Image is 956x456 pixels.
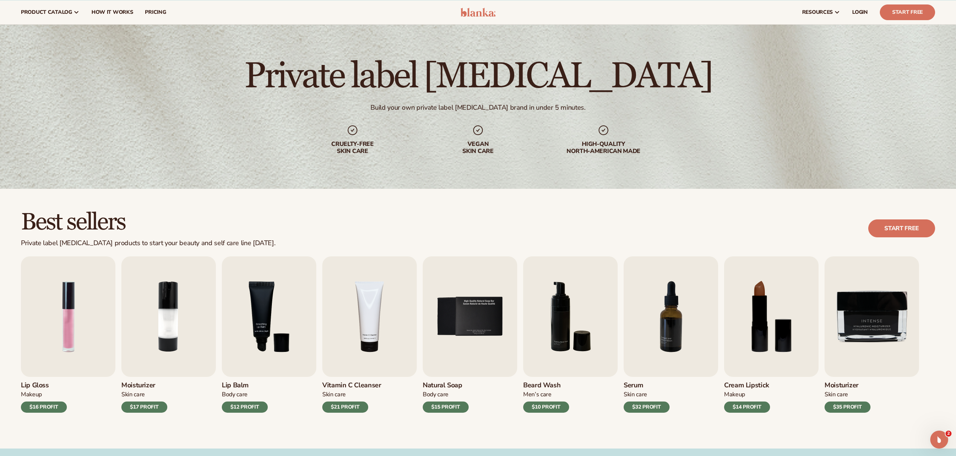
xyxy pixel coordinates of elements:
a: resources [796,0,846,24]
div: Build your own private label [MEDICAL_DATA] brand in under 5 minutes. [370,103,585,112]
a: Start Free [880,4,935,20]
a: product catalog [15,0,86,24]
h3: Serum [624,381,670,390]
h3: Cream Lipstick [724,381,770,390]
div: Men’s Care [523,391,569,399]
h1: Private label [MEDICAL_DATA] [244,59,712,94]
h3: Moisturizer [825,381,870,390]
a: 9 / 9 [825,256,919,413]
div: Skin Care [322,391,381,399]
div: $21 PROFIT [322,402,368,413]
a: Start free [868,219,935,237]
h3: Natural Soap [423,381,469,390]
a: How It Works [86,0,139,24]
h3: Vitamin C Cleanser [322,381,381,390]
div: $17 PROFIT [121,402,167,413]
h2: Best sellers [21,210,275,235]
div: Private label [MEDICAL_DATA] products to start your beauty and self care line [DATE]. [21,239,275,247]
div: Body Care [222,391,268,399]
div: Skin Care [121,391,167,399]
a: 2 / 9 [121,256,216,413]
h3: Beard Wash [523,381,569,390]
span: How It Works [91,9,133,15]
a: 5 / 9 [423,256,517,413]
div: $16 PROFIT [21,402,67,413]
div: Skin Care [825,391,870,399]
a: pricing [139,0,172,24]
a: 7 / 9 [624,256,718,413]
span: product catalog [21,9,72,15]
div: Skin Care [624,391,670,399]
span: LOGIN [852,9,868,15]
span: 2 [946,431,952,437]
a: 8 / 9 [724,256,819,413]
iframe: Intercom live chat [930,431,948,449]
span: pricing [145,9,166,15]
span: resources [802,9,833,15]
div: Vegan skin care [430,141,526,155]
a: 6 / 9 [523,256,618,413]
div: Makeup [724,391,770,399]
div: High-quality North-american made [556,141,651,155]
img: logo [460,8,496,17]
a: 3 / 9 [222,256,316,413]
div: Body Care [423,391,469,399]
a: 4 / 9 [322,256,417,413]
h3: Lip Gloss [21,381,67,390]
div: Makeup [21,391,67,399]
div: $15 PROFIT [423,402,469,413]
div: $35 PROFIT [825,402,870,413]
div: $14 PROFIT [724,402,770,413]
h3: Moisturizer [121,381,167,390]
div: $32 PROFIT [624,402,670,413]
div: $12 PROFIT [222,402,268,413]
a: 1 / 9 [21,256,115,413]
h3: Lip Balm [222,381,268,390]
a: LOGIN [846,0,874,24]
div: $10 PROFIT [523,402,569,413]
div: Cruelty-free skin care [305,141,400,155]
